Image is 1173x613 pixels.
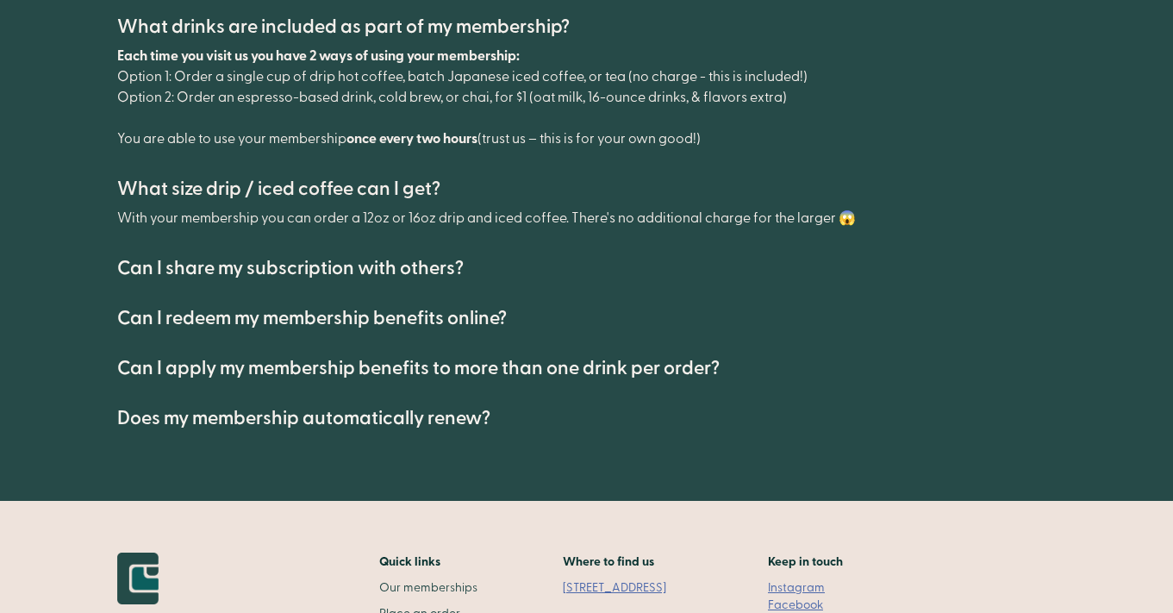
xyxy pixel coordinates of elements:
h4: Does my membership automatically renew? [117,408,490,428]
p: With your membership you can order a 12oz or 16oz drip and iced coffee. There's no additional cha... [117,208,868,228]
h4: Can I apply my membership benefits to more than one drink per order? [117,358,720,378]
h4: What drinks are included as part of my membership? [117,16,570,37]
a: Our memberships [379,579,477,597]
strong: once [346,130,377,147]
h4: Can I redeem my membership benefits online? [117,308,507,328]
h4: What size drip / iced coffee can I get? [117,178,440,199]
a: [STREET_ADDRESS] [563,579,683,597]
a: Instagram [768,579,825,597]
p: Option 1: Order a single cup of drip hot coffee, batch Japanese iced coffee, or tea (no charge - ... [117,46,868,149]
h5: Where to find us [563,553,654,571]
strong: Each time you visit us you have 2 ways of using your membership: [117,47,520,65]
h4: Can I share my subscription with others? [117,258,464,278]
strong: every two hours [379,130,477,147]
h2: Quick links [379,553,477,571]
h5: Keep in touch [768,553,843,571]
